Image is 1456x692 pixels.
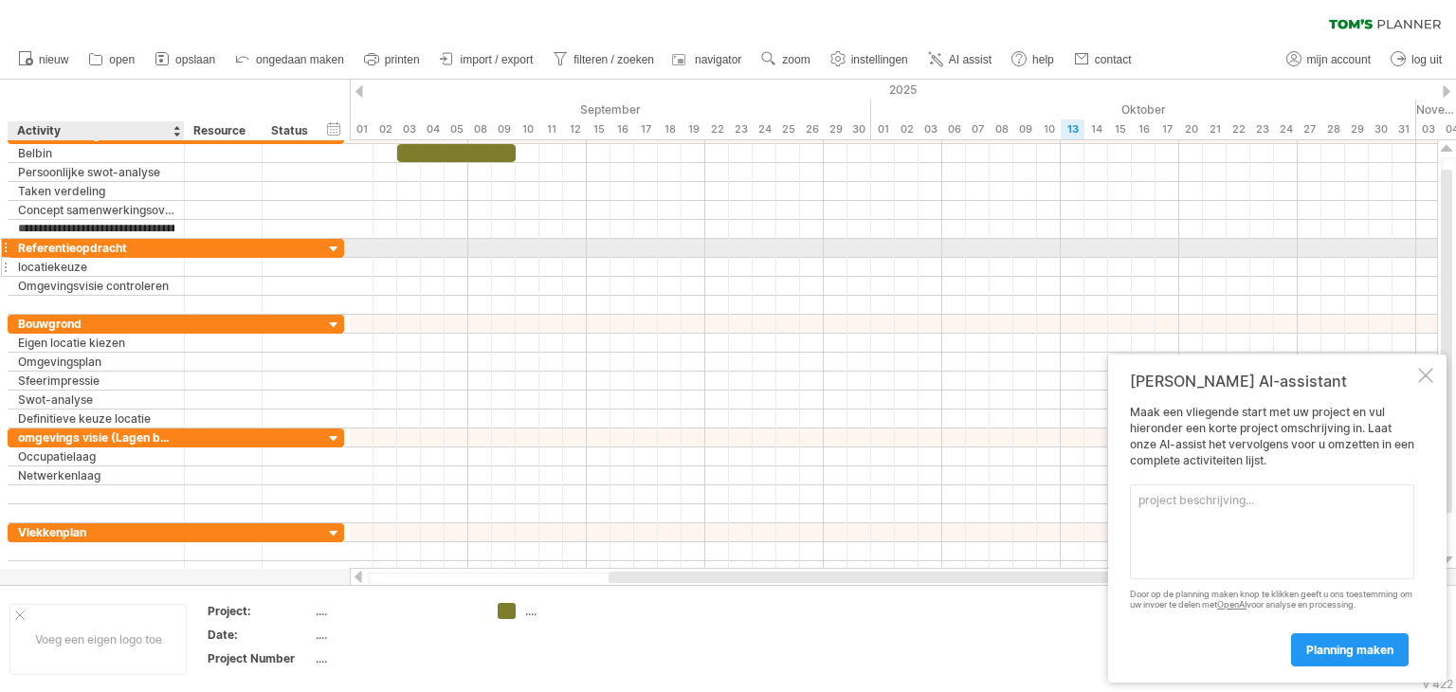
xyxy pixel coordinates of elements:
a: import / export [435,47,539,72]
div: maandag, 22 September 2025 [705,119,729,139]
div: donderdag, 18 September 2025 [658,119,682,139]
span: planning maken [1306,643,1393,657]
div: maandag, 6 Oktober 2025 [942,119,966,139]
div: maandag, 1 September 2025 [350,119,373,139]
div: Voeg een eigen logo toe [9,604,187,675]
div: .... [316,650,475,666]
span: ongedaan maken [256,53,344,66]
span: zoom [782,53,810,66]
div: locatiekeuze [18,258,174,276]
div: Project Number [208,650,312,666]
a: contact [1069,47,1137,72]
span: help [1032,53,1054,66]
div: maandag, 15 September 2025 [587,119,610,139]
div: donderdag, 30 Oktober 2025 [1369,119,1392,139]
a: printen [359,47,426,72]
span: log uit [1411,53,1442,66]
span: printen [385,53,420,66]
span: nieuw [39,53,68,66]
div: dinsdag, 14 Oktober 2025 [1084,119,1108,139]
div: .... [316,603,475,619]
div: maandag, 13 Oktober 2025 [1061,119,1084,139]
div: woensdag, 22 Oktober 2025 [1227,119,1250,139]
div: Activity [17,121,173,140]
div: .... [316,627,475,643]
div: donderdag, 9 Oktober 2025 [1013,119,1037,139]
span: filteren / zoeken [573,53,654,66]
div: Sfeerimpressie [18,372,174,390]
div: Vlekkenplan [18,523,174,541]
div: maandag, 20 Oktober 2025 [1179,119,1203,139]
a: filteren / zoeken [548,47,660,72]
div: donderdag, 25 September 2025 [776,119,800,139]
div: woensdag, 24 September 2025 [753,119,776,139]
div: maandag, 8 September 2025 [468,119,492,139]
div: dinsdag, 23 September 2025 [729,119,753,139]
div: maandag, 27 Oktober 2025 [1298,119,1321,139]
div: vrijdag, 12 September 2025 [563,119,587,139]
div: .... [525,603,628,619]
div: vrijdag, 31 Oktober 2025 [1392,119,1416,139]
div: Netwerkenlaag [18,466,174,484]
div: [PERSON_NAME] AI-assistant [1130,372,1414,391]
span: opslaan [175,53,215,66]
a: help [1007,47,1060,72]
span: import / export [461,53,534,66]
div: dinsdag, 7 Oktober 2025 [966,119,990,139]
div: vrijdag, 10 Oktober 2025 [1037,119,1061,139]
a: opslaan [150,47,221,72]
div: Eigen locatie kiezen [18,334,174,352]
a: OpenAI [1217,599,1247,610]
a: nieuw [13,47,74,72]
div: Referentieopdracht [18,239,174,257]
span: navigator [695,53,741,66]
div: Belbin [18,144,174,162]
div: Date: [208,627,312,643]
div: omgevings visie (Lagen benadering) [18,428,174,446]
div: Definitieve keuze locatie [18,410,174,428]
div: dinsdag, 9 September 2025 [492,119,516,139]
a: mijn account [1282,47,1376,72]
div: Status [271,121,313,140]
div: woensdag, 1 Oktober 2025 [871,119,895,139]
div: Resource [193,121,251,140]
div: donderdag, 23 Oktober 2025 [1250,119,1274,139]
div: dinsdag, 2 September 2025 [373,119,397,139]
div: Swot-analyse [18,391,174,409]
div: woensdag, 29 Oktober 2025 [1345,119,1369,139]
div: donderdag, 16 Oktober 2025 [1132,119,1156,139]
a: AI assist [923,47,997,72]
div: Persoonlijke swot-analyse [18,163,174,181]
div: dinsdag, 16 September 2025 [610,119,634,139]
div: vrijdag, 19 September 2025 [682,119,705,139]
div: Omgevingsplan [18,353,174,371]
div: Oktober 2025 [871,100,1416,119]
a: zoom [756,47,815,72]
div: v 422 [1423,677,1453,691]
span: open [109,53,135,66]
div: woensdag, 10 September 2025 [516,119,539,139]
div: donderdag, 4 September 2025 [421,119,445,139]
div: Occupatielaag [18,447,174,465]
div: dinsdag, 30 September 2025 [847,119,871,139]
span: AI assist [949,53,992,66]
a: planning maken [1291,633,1409,666]
a: navigator [669,47,747,72]
div: Door op de planning maken knop te klikken geeft u ons toestemming om uw invoer te delen met voor ... [1130,590,1414,610]
div: September 2025 [350,100,871,119]
div: vrijdag, 3 Oktober 2025 [919,119,942,139]
div: Concept samenwerkingsovereenkomst [18,201,174,219]
div: woensdag, 3 September 2025 [397,119,421,139]
a: open [83,47,140,72]
div: Taken verdeling [18,182,174,200]
div: vrijdag, 24 Oktober 2025 [1274,119,1298,139]
a: instellingen [826,47,914,72]
div: donderdag, 11 September 2025 [539,119,563,139]
div: Maak een vliegende start met uw project en vul hieronder een korte project omschrijving in. Laat ... [1130,405,1414,665]
a: log uit [1386,47,1447,72]
div: Bouwgrond [18,315,174,333]
span: contact [1095,53,1132,66]
div: Omgevingsvisie controleren [18,277,174,295]
span: instellingen [851,53,908,66]
div: woensdag, 17 September 2025 [634,119,658,139]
